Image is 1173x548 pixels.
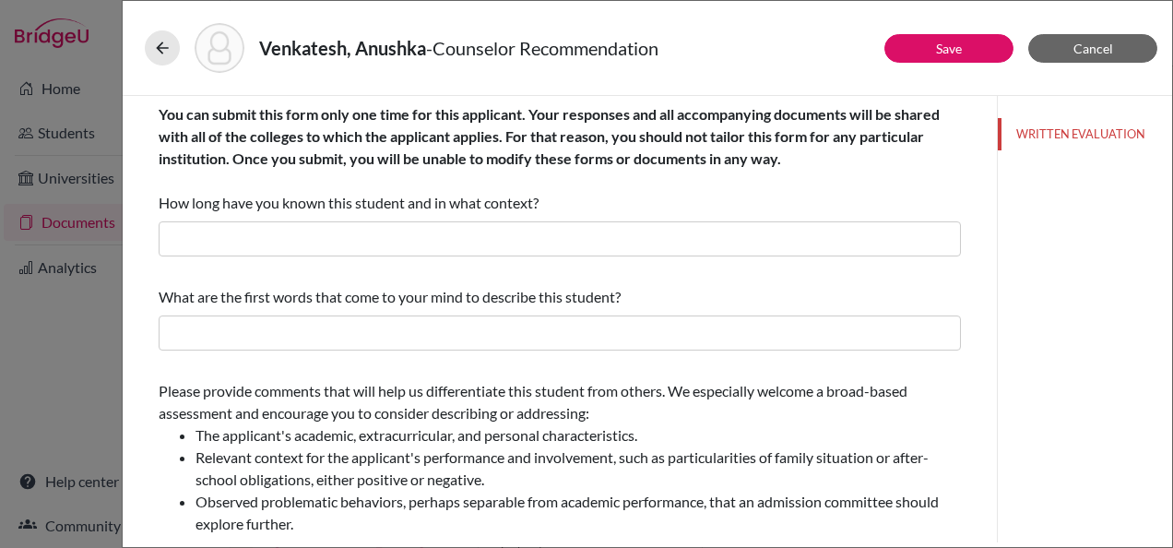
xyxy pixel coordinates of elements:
span: What are the first words that come to your mind to describe this student? [159,288,621,305]
li: Observed problematic behaviors, perhaps separable from academic performance, that an admission co... [195,491,961,535]
span: Please provide comments that will help us differentiate this student from others. We especially w... [159,382,961,535]
span: How long have you known this student and in what context? [159,105,940,211]
li: Relevant context for the applicant's performance and involvement, such as particularities of fami... [195,447,961,491]
strong: Venkatesh, Anushka [259,37,426,59]
span: - Counselor Recommendation [426,37,658,59]
b: You can submit this form only one time for this applicant. Your responses and all accompanying do... [159,105,940,167]
button: WRITTEN EVALUATION [998,118,1172,150]
li: The applicant's academic, extracurricular, and personal characteristics. [195,424,961,447]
